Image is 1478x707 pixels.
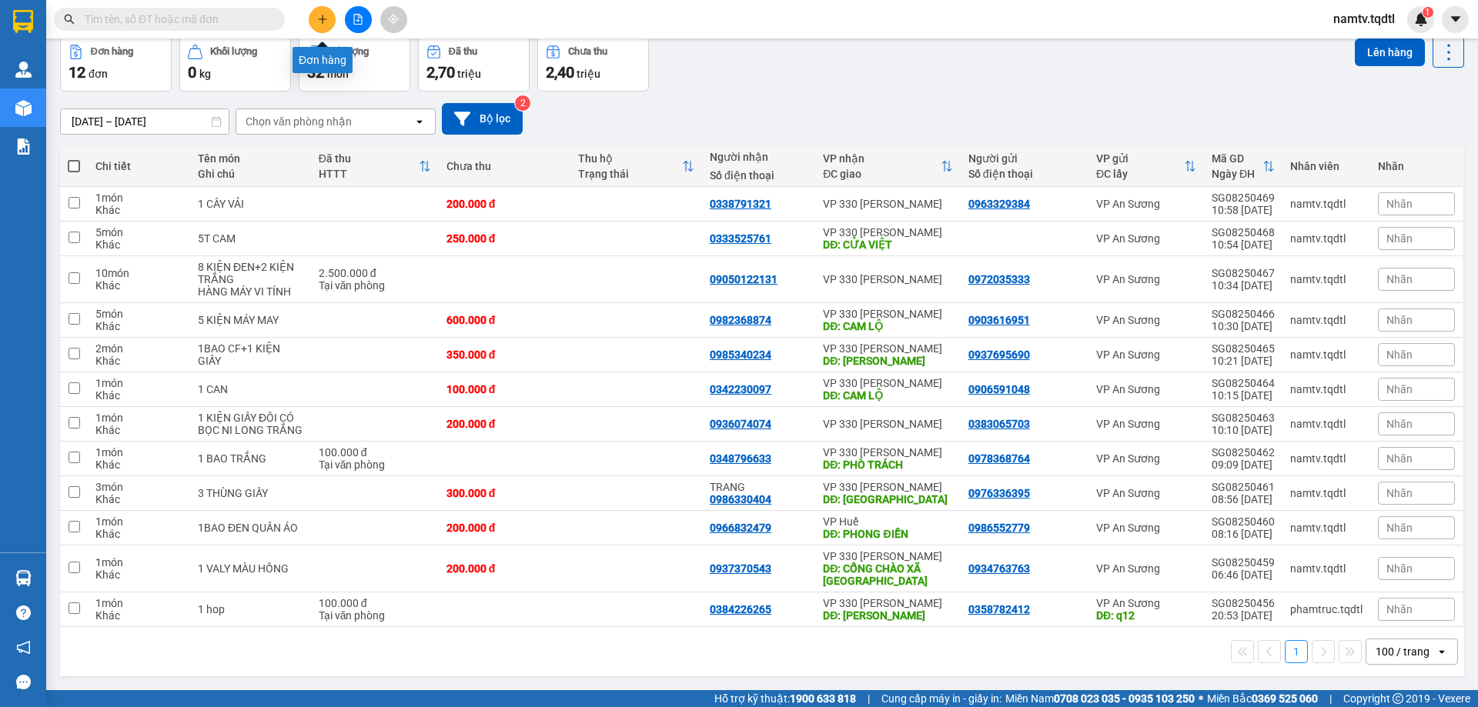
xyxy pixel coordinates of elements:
div: 10 món [95,267,182,279]
div: 0348796633 [710,452,771,465]
div: 250.000 đ [446,232,563,245]
div: DĐ: PHÒ TRÁCH [823,459,952,471]
span: Nhãn [1386,198,1413,210]
div: Ghi chú [198,168,303,180]
div: VP nhận [823,152,940,165]
img: solution-icon [15,138,32,155]
div: 5T CAM [198,232,303,245]
button: file-add [345,6,372,33]
span: copyright [1393,693,1403,704]
div: SG08250469 [1212,192,1275,204]
div: VP An Sương [1096,348,1196,361]
div: 3 món [95,481,182,493]
div: 0383065703 [968,418,1030,430]
div: SG08250459 [1212,556,1275,569]
button: plus [309,6,336,33]
div: DĐ: HÀ NỘI [823,493,952,505]
div: VP 330 [PERSON_NAME] [823,342,952,355]
div: Khác [95,609,182,622]
div: 0333525761 [710,232,771,245]
div: DĐ: CỔNG CHÀO XÃ TRUNG HẢI [823,562,952,587]
div: 8 KIỆN ĐEN+2 KIỆN TRẮNG [198,261,303,285]
div: 0937695690 [968,348,1030,361]
div: namtv.tqdtl [1290,232,1363,245]
div: SG08250456 [1212,597,1275,609]
span: Hỗ trợ kỹ thuật: [714,690,856,707]
div: 0358782412 [968,603,1030,615]
div: 1BAO ĐEN QUẦN ÁO [198,522,303,534]
div: 20:53 [DATE] [1212,609,1275,622]
div: 200.000 đ [446,418,563,430]
div: 200.000 đ [446,198,563,210]
img: warehouse-icon [15,100,32,116]
div: 1 hop [198,603,303,615]
th: Toggle SortBy [1204,146,1282,187]
div: 0342230097 [710,383,771,395]
div: namtv.tqdtl [1290,487,1363,499]
div: 600.000 đ [446,314,563,326]
th: Toggle SortBy [1088,146,1204,187]
div: DĐ: CỬA VIỆT [823,238,952,251]
span: 2,40 [546,63,574,82]
span: VP 330 [PERSON_NAME] [115,8,225,42]
span: message [16,675,31,689]
span: search [64,14,75,25]
button: Số lượng32món [299,36,410,92]
div: VP 330 [PERSON_NAME] [823,226,952,238]
button: Bộ lọc [442,103,523,135]
span: 0 [31,85,39,102]
div: Số điện thoại [968,168,1081,180]
span: Nhãn [1386,232,1413,245]
span: 0 [188,63,196,82]
span: | [1329,690,1332,707]
div: Chọn văn phòng nhận [246,114,352,129]
div: 5 món [95,226,182,238]
div: Khác [95,493,182,505]
div: namtv.tqdtl [1290,418,1363,430]
span: file-add [353,14,363,25]
div: namtv.tqdtl [1290,273,1363,285]
div: 1 CÂY VẢI [198,198,303,210]
div: VP 330 [PERSON_NAME] [823,273,952,285]
div: 09:09 [DATE] [1212,459,1275,471]
div: VP 330 [PERSON_NAME] [823,446,952,459]
div: VP An Sương [1096,273,1196,285]
div: Đơn hàng [91,46,133,57]
div: Tên món [198,152,303,165]
button: Khối lượng0kg [179,36,291,92]
div: Khác [95,569,182,581]
div: VP An Sương [1096,198,1196,210]
div: VP 330 [PERSON_NAME] [823,198,952,210]
div: Chi tiết [95,160,182,172]
span: 32 [307,63,324,82]
div: ĐC giao [823,168,940,180]
div: SG08250461 [1212,481,1275,493]
div: Khối lượng [210,46,257,57]
div: 1 VALY MÀU HỒNG [198,562,303,575]
div: TRANG [710,481,808,493]
span: Nhãn [1386,314,1413,326]
div: phamtruc.tqdtl [1290,603,1363,615]
div: 1 CAN [198,383,303,395]
div: Khác [95,238,182,251]
span: plus [317,14,328,25]
svg: open [413,115,426,128]
div: DĐ: q12 [1096,609,1196,622]
div: 0906591048 [968,383,1030,395]
div: 5 KIỆN MÁY MAY [198,314,303,326]
div: 350.000 đ [446,348,563,361]
input: Tìm tên, số ĐT hoặc mã đơn [85,11,266,28]
div: 10:21 [DATE] [1212,355,1275,367]
span: Miền Nam [1005,690,1195,707]
div: 100.000 đ [319,597,431,609]
span: namtv.tqdtl [1321,9,1407,28]
div: Tại văn phòng [319,279,431,292]
span: Nhãn [1386,487,1413,499]
div: 0972035333 [968,273,1030,285]
div: 3 THÙNG GIẤY [198,487,303,499]
div: namtv.tqdtl [1290,198,1363,210]
div: Tại văn phòng [319,459,431,471]
button: Lên hàng [1355,38,1425,66]
div: 1 món [95,556,182,569]
span: 2,70 [426,63,455,82]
